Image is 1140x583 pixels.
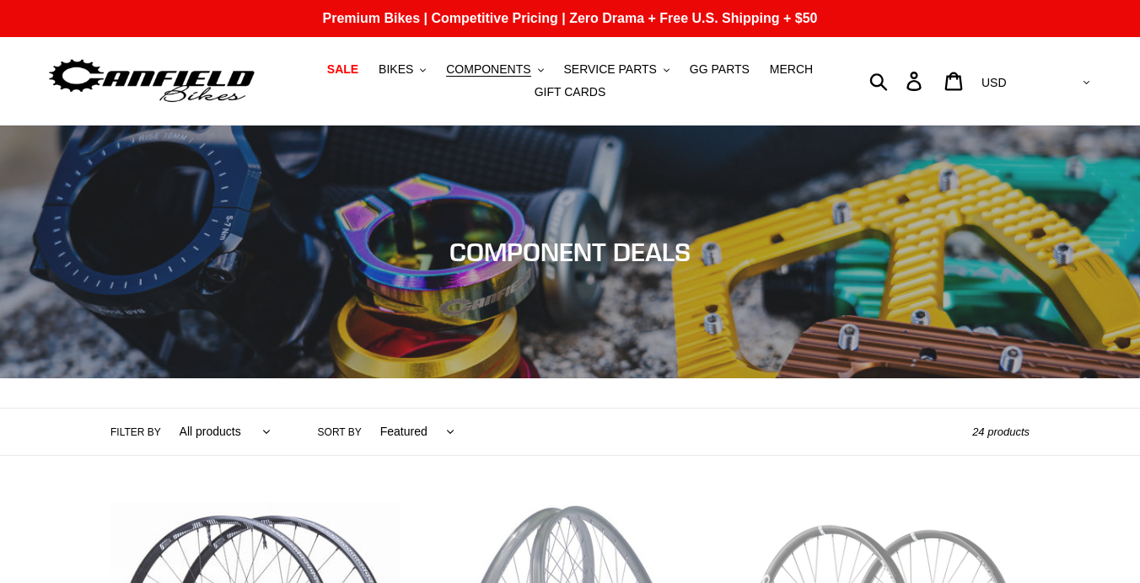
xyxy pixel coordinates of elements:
[446,62,530,77] span: COMPONENTS
[555,58,677,81] button: SERVICE PARTS
[319,58,367,81] a: SALE
[681,58,758,81] a: GG PARTS
[526,81,615,104] a: GIFT CARDS
[438,58,551,81] button: COMPONENTS
[770,62,813,77] span: MERCH
[110,425,161,440] label: Filter by
[449,237,691,267] span: COMPONENT DEALS
[327,62,358,77] span: SALE
[563,62,656,77] span: SERVICE PARTS
[46,55,257,108] img: Canfield Bikes
[370,58,434,81] button: BIKES
[972,425,1030,438] span: 24 products
[379,62,413,77] span: BIKES
[761,58,821,81] a: MERCH
[535,85,606,99] span: GIFT CARDS
[690,62,750,77] span: GG PARTS
[318,425,362,440] label: Sort by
